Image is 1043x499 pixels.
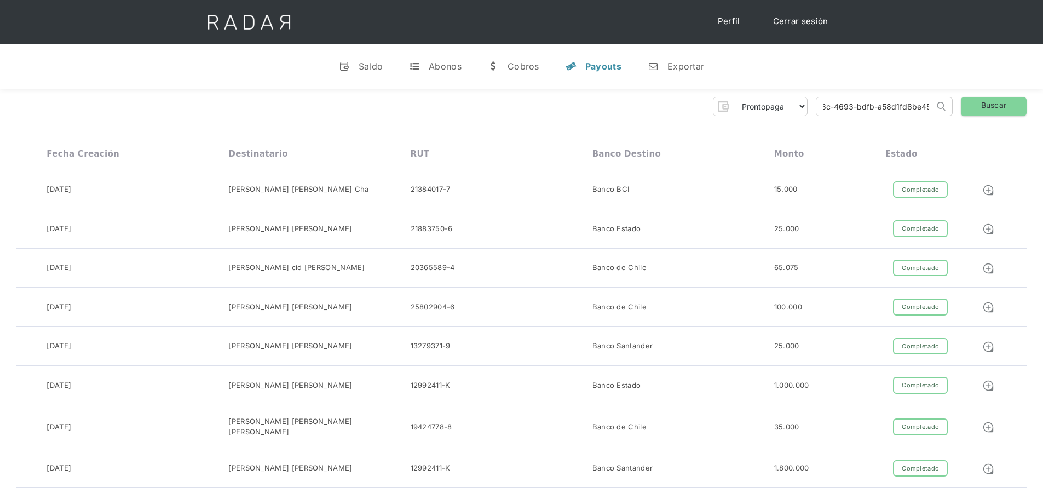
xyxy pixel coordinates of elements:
[411,463,451,474] div: 12992411-K
[47,149,119,159] div: Fecha creación
[893,460,948,477] div: Completado
[488,61,499,72] div: w
[228,149,287,159] div: Destinatario
[982,421,994,433] img: Detalle
[228,302,352,313] div: [PERSON_NAME] [PERSON_NAME]
[774,380,809,391] div: 1.000.000
[228,380,352,391] div: [PERSON_NAME] [PERSON_NAME]
[893,181,948,198] div: Completado
[592,463,653,474] div: Banco Santander
[47,302,71,313] div: [DATE]
[707,11,751,32] a: Perfil
[774,302,802,313] div: 100.000
[47,380,71,391] div: [DATE]
[228,463,352,474] div: [PERSON_NAME] [PERSON_NAME]
[47,262,71,273] div: [DATE]
[228,184,368,195] div: [PERSON_NAME] [PERSON_NAME] Cha
[228,341,352,352] div: [PERSON_NAME] [PERSON_NAME]
[228,416,410,438] div: [PERSON_NAME] [PERSON_NAME] [PERSON_NAME]
[982,223,994,235] img: Detalle
[508,61,539,72] div: Cobros
[592,262,647,273] div: Banco de Chile
[339,61,350,72] div: v
[228,223,352,234] div: [PERSON_NAME] [PERSON_NAME]
[713,97,808,116] form: Form
[47,223,71,234] div: [DATE]
[893,377,948,394] div: Completado
[411,184,451,195] div: 21384017-7
[893,338,948,355] div: Completado
[592,149,661,159] div: Banco destino
[47,422,71,433] div: [DATE]
[667,61,704,72] div: Exportar
[982,301,994,313] img: Detalle
[982,184,994,196] img: Detalle
[774,184,798,195] div: 15.000
[885,149,918,159] div: Estado
[816,97,934,116] input: Busca por ID
[585,61,621,72] div: Payouts
[409,61,420,72] div: t
[893,220,948,237] div: Completado
[592,422,647,433] div: Banco de Chile
[982,341,994,353] img: Detalle
[774,149,804,159] div: Monto
[774,422,799,433] div: 35.000
[774,463,809,474] div: 1.800.000
[47,184,71,195] div: [DATE]
[566,61,577,72] div: y
[592,380,641,391] div: Banco Estado
[648,61,659,72] div: n
[774,223,799,234] div: 25.000
[411,341,451,352] div: 13279371-9
[411,380,451,391] div: 12992411-K
[774,341,799,352] div: 25.000
[429,61,462,72] div: Abonos
[592,341,653,352] div: Banco Santander
[893,260,948,277] div: Completado
[592,223,641,234] div: Banco Estado
[411,422,452,433] div: 19424778-8
[47,463,71,474] div: [DATE]
[411,223,453,234] div: 21883750-6
[774,262,799,273] div: 65.075
[762,11,839,32] a: Cerrar sesión
[411,262,455,273] div: 20365589-4
[893,418,948,435] div: Completado
[961,97,1027,116] a: Buscar
[47,341,71,352] div: [DATE]
[982,463,994,475] img: Detalle
[359,61,383,72] div: Saldo
[893,299,948,316] div: Completado
[982,380,994,392] img: Detalle
[592,184,630,195] div: Banco BCI
[411,149,430,159] div: RUT
[982,262,994,274] img: Detalle
[411,302,455,313] div: 25802904-6
[228,262,365,273] div: [PERSON_NAME] cid [PERSON_NAME]
[592,302,647,313] div: Banco de Chile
